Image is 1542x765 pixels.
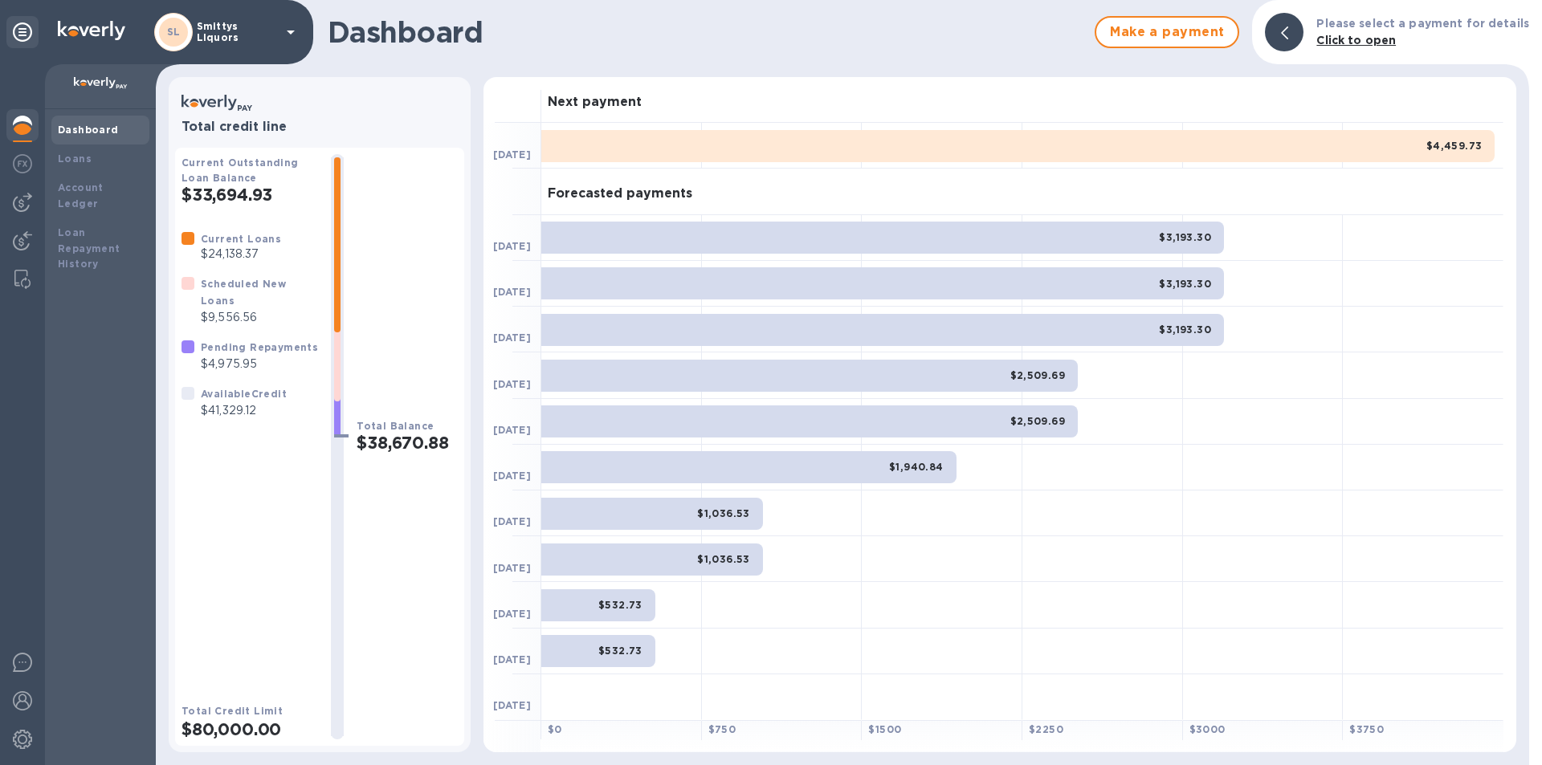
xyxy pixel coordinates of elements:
[13,154,32,173] img: Foreign exchange
[1349,723,1384,735] b: $ 3750
[182,157,299,184] b: Current Outstanding Loan Balance
[493,149,531,161] b: [DATE]
[58,226,120,271] b: Loan Repayment History
[697,507,750,519] b: $1,036.53
[493,653,531,665] b: [DATE]
[58,21,125,40] img: Logo
[182,120,458,135] h3: Total credit line
[598,645,642,657] b: $532.73
[493,699,531,711] b: [DATE]
[58,124,119,136] b: Dashboard
[1095,16,1239,48] button: Make a payment
[493,608,531,620] b: [DATE]
[1159,323,1211,336] b: $3,193.30
[493,286,531,298] b: [DATE]
[182,185,318,205] h2: $33,694.93
[1316,17,1529,30] b: Please select a payment for details
[58,153,92,165] b: Loans
[1109,22,1225,42] span: Make a payment
[357,420,434,432] b: Total Balance
[58,181,104,210] b: Account Ledger
[1426,140,1483,152] b: $4,459.73
[201,309,318,326] p: $9,556.56
[548,723,562,735] b: $ 0
[493,378,531,390] b: [DATE]
[167,26,181,38] b: SL
[548,95,642,110] h3: Next payment
[493,240,531,252] b: [DATE]
[889,461,944,473] b: $1,940.84
[6,16,39,48] div: Unpin categories
[201,278,286,307] b: Scheduled New Loans
[598,599,642,611] b: $532.73
[201,356,318,372] p: $4,975.95
[1316,34,1396,47] b: Click to open
[1159,278,1211,290] b: $3,193.30
[201,388,287,400] b: Available Credit
[548,186,692,201] h3: Forecasted payments
[1029,723,1063,735] b: $ 2250
[1159,231,1211,243] b: $3,193.30
[493,470,531,482] b: [DATE]
[201,246,281,262] p: $24,138.37
[328,15,1087,49] h1: Dashboard
[697,553,750,565] b: $1,036.53
[868,723,901,735] b: $ 1500
[182,705,283,717] b: Total Credit Limit
[1010,369,1066,381] b: $2,509.69
[201,341,318,353] b: Pending Repayments
[493,424,531,436] b: [DATE]
[1010,415,1066,427] b: $2,509.69
[201,233,281,245] b: Current Loans
[493,562,531,574] b: [DATE]
[1189,723,1226,735] b: $ 3000
[493,332,531,344] b: [DATE]
[201,402,287,419] p: $41,329.12
[357,433,458,453] h2: $38,670.88
[197,21,277,43] p: Smittys LIquors
[182,719,318,739] h2: $80,000.00
[708,723,736,735] b: $ 750
[493,515,531,527] b: [DATE]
